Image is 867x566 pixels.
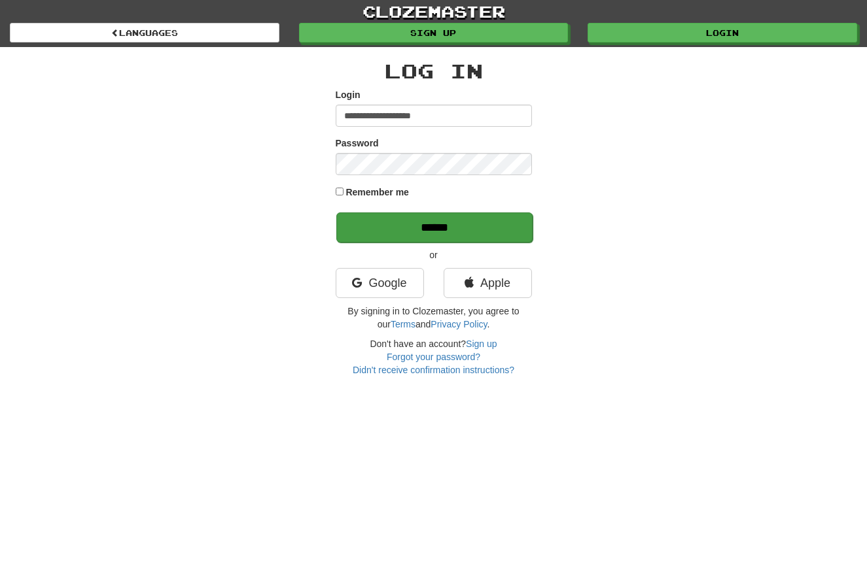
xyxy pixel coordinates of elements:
[336,305,532,331] p: By signing in to Clozemaster, you agree to our and .
[336,268,424,298] a: Google
[444,268,532,298] a: Apple
[10,23,279,42] a: Languages
[336,337,532,376] div: Don't have an account?
[336,137,379,150] label: Password
[391,319,416,329] a: Terms
[336,60,532,82] h2: Log In
[336,248,532,261] p: or
[431,319,487,329] a: Privacy Policy
[466,339,497,349] a: Sign up
[299,23,569,42] a: Sign up
[387,352,480,362] a: Forgot your password?
[345,186,409,199] label: Remember me
[588,23,857,42] a: Login
[336,88,361,101] label: Login
[353,365,514,375] a: Didn't receive confirmation instructions?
